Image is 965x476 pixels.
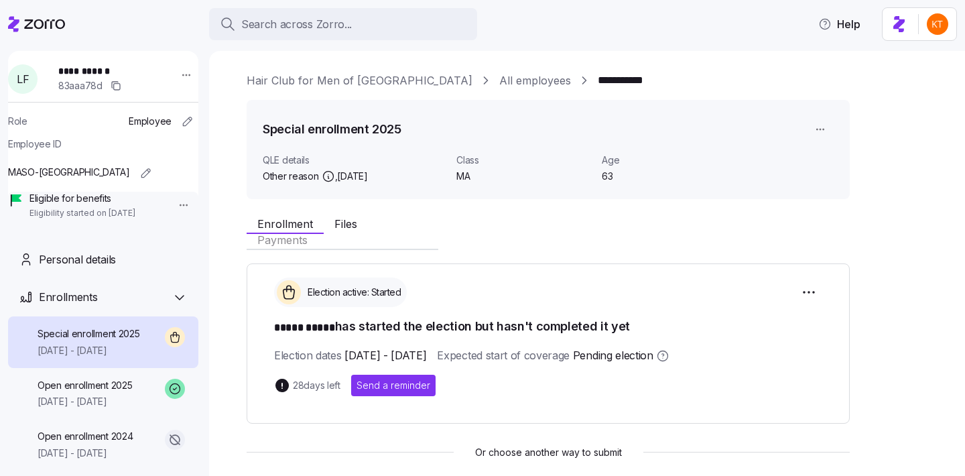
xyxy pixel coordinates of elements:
[927,13,948,35] img: aad2ddc74cf02b1998d54877cdc71599
[437,347,669,364] span: Expected start of coverage
[818,16,860,32] span: Help
[58,79,103,93] span: 83aaa78d
[274,347,426,364] span: Election dates
[263,121,401,137] h1: Special enrollment 2025
[456,170,591,183] span: MA
[29,192,135,205] span: Eligible for benefits
[351,375,436,396] button: Send a reminder
[263,170,368,183] span: Other reason ,
[357,379,430,392] span: Send a reminder
[38,344,140,357] span: [DATE] - [DATE]
[456,154,591,167] span: Class
[263,154,446,167] span: QLE details
[241,16,352,33] span: Search across Zorro...
[29,208,135,219] span: Eligibility started on [DATE]
[257,219,313,229] span: Enrollment
[38,379,132,392] span: Open enrollment 2025
[38,447,133,460] span: [DATE] - [DATE]
[602,170,736,183] span: 63
[8,137,62,151] span: Employee ID
[602,154,736,167] span: Age
[129,115,172,128] span: Employee
[209,8,477,40] button: Search across Zorro...
[39,289,97,306] span: Enrollments
[247,72,472,89] a: Hair Club for Men of [GEOGRAPHIC_DATA]
[39,251,116,268] span: Personal details
[334,219,357,229] span: Files
[337,170,367,183] span: [DATE]
[808,11,871,38] button: Help
[8,115,27,128] span: Role
[38,430,133,443] span: Open enrollment 2024
[274,318,822,337] h1: has started the election but hasn't completed it yet
[499,72,571,89] a: All employees
[38,395,132,408] span: [DATE] - [DATE]
[38,327,140,341] span: Special enrollment 2025
[257,235,308,245] span: Payments
[293,379,340,392] span: 28 days left
[8,166,130,179] span: MASO-[GEOGRAPHIC_DATA]
[247,445,850,460] span: Or choose another way to submit
[573,347,653,364] span: Pending election
[17,74,29,84] span: L F
[344,347,426,364] span: [DATE] - [DATE]
[304,286,401,299] span: Election active: Started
